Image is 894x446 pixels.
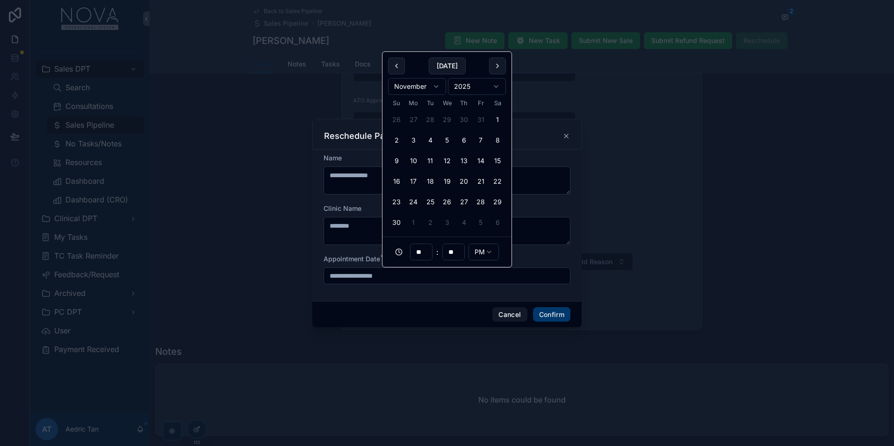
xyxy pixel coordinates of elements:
button: Thursday, November 13th, 2025 [455,152,472,169]
button: Sunday, November 16th, 2025 [388,173,405,190]
button: Saturday, November 8th, 2025 [489,132,506,149]
th: Friday [472,99,489,108]
button: Thursday, November 6th, 2025 [455,132,472,149]
div: : [388,243,506,261]
th: Saturday [489,99,506,108]
button: Wednesday, December 3rd, 2025 [439,214,455,231]
button: Friday, November 21st, 2025 [472,173,489,190]
th: Thursday [455,99,472,108]
button: Thursday, October 30th, 2025 [455,111,472,128]
button: Friday, November 7th, 2025 [472,132,489,149]
button: Tuesday, October 28th, 2025 [422,111,439,128]
button: Tuesday, November 25th, 2025 [422,194,439,210]
button: Monday, November 10th, 2025 [405,152,422,169]
button: Confirm [533,307,570,322]
button: Cancel [492,307,527,322]
button: Saturday, November 15th, 2025 [489,152,506,169]
button: Wednesday, October 29th, 2025 [439,111,455,128]
button: Wednesday, November 12th, 2025 [439,152,455,169]
button: Monday, November 17th, 2025 [405,173,422,190]
button: Tuesday, November 18th, 2025 [422,173,439,190]
button: Tuesday, November 11th, 2025 [422,152,439,169]
button: Sunday, November 23rd, 2025 [388,194,405,210]
button: Friday, October 31st, 2025 [472,111,489,128]
th: Sunday [388,99,405,108]
button: Monday, November 24th, 2025 [405,194,422,210]
th: Monday [405,99,422,108]
button: Thursday, November 20th, 2025 [455,173,472,190]
button: Sunday, October 26th, 2025 [388,111,405,128]
span: Appointment Date [324,255,380,263]
button: Sunday, November 2nd, 2025 [388,132,405,149]
button: Saturday, December 6th, 2025 [489,214,506,231]
button: Tuesday, November 4th, 2025 [422,132,439,149]
th: Tuesday [422,99,439,108]
button: Wednesday, November 26th, 2025 [439,194,455,210]
button: Wednesday, November 5th, 2025 [439,132,455,149]
button: Thursday, November 27th, 2025 [455,194,472,210]
button: Saturday, November 29th, 2025 [489,194,506,210]
button: Thursday, December 4th, 2025 [455,214,472,231]
span: Clinic Name [324,204,361,212]
button: Saturday, November 22nd, 2025 [489,173,506,190]
table: November 2025 [388,99,506,231]
button: Tuesday, December 2nd, 2025 [422,214,439,231]
button: Friday, November 28th, 2025 [472,194,489,210]
button: Wednesday, November 19th, 2025 [439,173,455,190]
button: Saturday, November 1st, 2025 [489,111,506,128]
button: Sunday, November 9th, 2025 [388,152,405,169]
th: Wednesday [439,99,455,108]
span: Name [324,154,342,162]
h3: Reschedule Patient [324,130,403,142]
button: Monday, October 27th, 2025 [405,111,422,128]
button: [DATE] [429,58,466,74]
button: Sunday, November 30th, 2025 [388,214,405,231]
button: Monday, November 3rd, 2025 [405,132,422,149]
button: Friday, November 14th, 2025 [472,152,489,169]
button: Monday, December 1st, 2025 [405,214,422,231]
button: Friday, December 5th, 2025 [472,214,489,231]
